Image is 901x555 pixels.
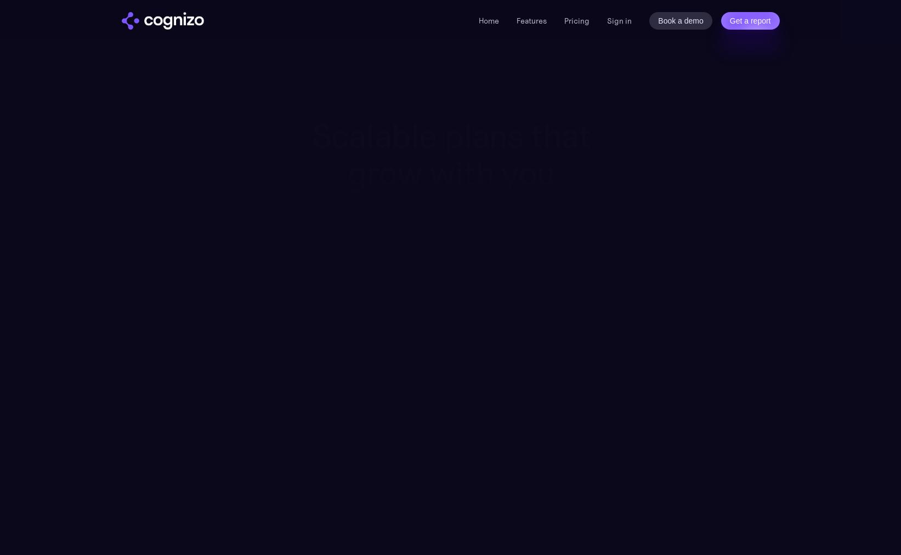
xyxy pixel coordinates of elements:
a: Home [479,16,499,26]
h1: Scalable plans that grow with you [273,117,627,192]
a: Book a demo [649,12,712,30]
a: Get a report [721,12,780,30]
a: Pricing [564,16,590,26]
img: cognizo logo [122,12,204,30]
div: Turn AI search into a primary acquisition channel with deep analytics focused on action. Our ente... [273,201,627,230]
div: Pricing [438,96,463,106]
a: Sign in [607,14,632,27]
a: Features [517,16,547,26]
a: home [122,12,204,30]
